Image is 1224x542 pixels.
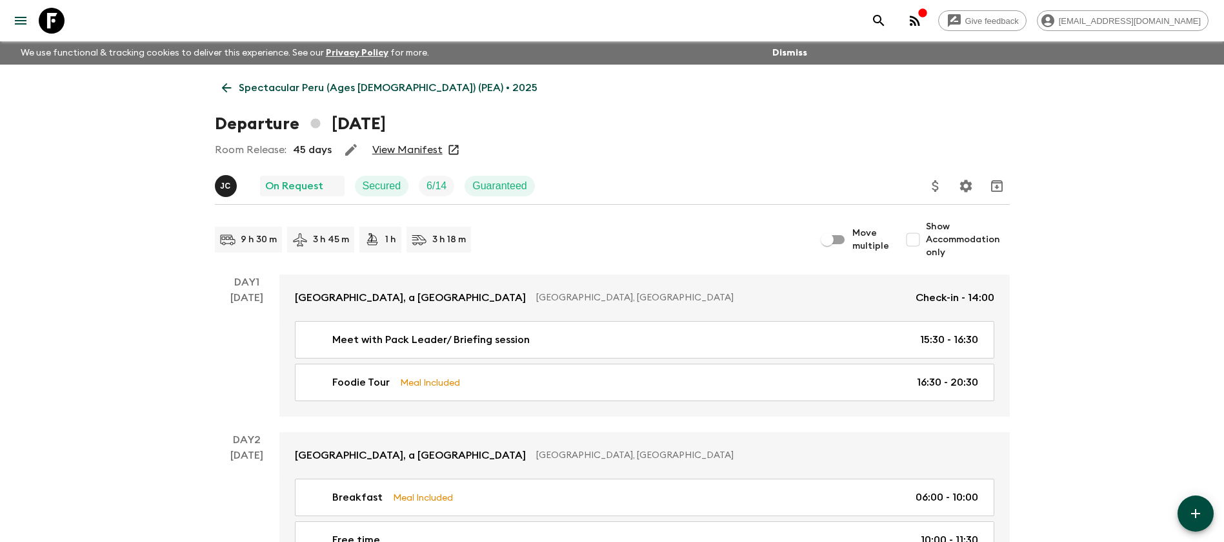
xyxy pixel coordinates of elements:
[215,432,279,448] p: Day 2
[923,173,948,199] button: Update Price, Early Bird Discount and Costs
[984,173,1010,199] button: Archive (Completed, Cancelled or Unsynced Departures only)
[372,143,443,156] a: View Manifest
[295,479,994,516] a: BreakfastMeal Included06:00 - 10:00
[536,291,905,304] p: [GEOGRAPHIC_DATA], [GEOGRAPHIC_DATA]
[332,375,390,390] p: Foodie Tour
[926,220,1010,259] span: Show Accommodation only
[355,176,409,196] div: Secured
[295,448,526,463] p: [GEOGRAPHIC_DATA], a [GEOGRAPHIC_DATA]
[400,375,460,390] p: Meal Included
[8,8,34,34] button: menu
[938,10,1027,31] a: Give feedback
[916,290,994,306] p: Check-in - 14:00
[293,142,332,158] p: 45 days
[426,178,446,194] p: 6 / 14
[215,179,239,189] span: Julio Camacho
[332,490,383,505] p: Breakfast
[769,44,810,62] button: Dismiss
[15,41,434,65] p: We use functional & tracking cookies to deliver this experience. See our for more.
[230,290,263,417] div: [DATE]
[916,490,978,505] p: 06:00 - 10:00
[220,181,231,191] p: J C
[917,375,978,390] p: 16:30 - 20:30
[1052,16,1208,26] span: [EMAIL_ADDRESS][DOMAIN_NAME]
[279,432,1010,479] a: [GEOGRAPHIC_DATA], a [GEOGRAPHIC_DATA][GEOGRAPHIC_DATA], [GEOGRAPHIC_DATA]
[852,227,890,253] span: Move multiple
[866,8,892,34] button: search adventures
[393,490,453,505] p: Meal Included
[920,332,978,348] p: 15:30 - 16:30
[953,173,979,199] button: Settings
[332,332,530,348] p: Meet with Pack Leader/ Briefing session
[432,233,466,246] p: 3 h 18 m
[215,75,545,101] a: Spectacular Peru (Ages [DEMOGRAPHIC_DATA]) (PEA) • 2025
[363,178,401,194] p: Secured
[472,178,527,194] p: Guaranteed
[385,233,396,246] p: 1 h
[265,178,323,194] p: On Request
[215,111,386,137] h1: Departure [DATE]
[326,48,388,57] a: Privacy Policy
[958,16,1026,26] span: Give feedback
[239,80,537,96] p: Spectacular Peru (Ages [DEMOGRAPHIC_DATA]) (PEA) • 2025
[295,290,526,306] p: [GEOGRAPHIC_DATA], a [GEOGRAPHIC_DATA]
[295,321,994,359] a: Meet with Pack Leader/ Briefing session15:30 - 16:30
[419,176,454,196] div: Trip Fill
[313,233,349,246] p: 3 h 45 m
[241,233,277,246] p: 9 h 30 m
[1037,10,1209,31] div: [EMAIL_ADDRESS][DOMAIN_NAME]
[279,275,1010,321] a: [GEOGRAPHIC_DATA], a [GEOGRAPHIC_DATA][GEOGRAPHIC_DATA], [GEOGRAPHIC_DATA]Check-in - 14:00
[215,142,286,158] p: Room Release:
[215,275,279,290] p: Day 1
[295,364,994,401] a: Foodie TourMeal Included16:30 - 20:30
[536,449,984,462] p: [GEOGRAPHIC_DATA], [GEOGRAPHIC_DATA]
[215,175,239,197] button: JC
